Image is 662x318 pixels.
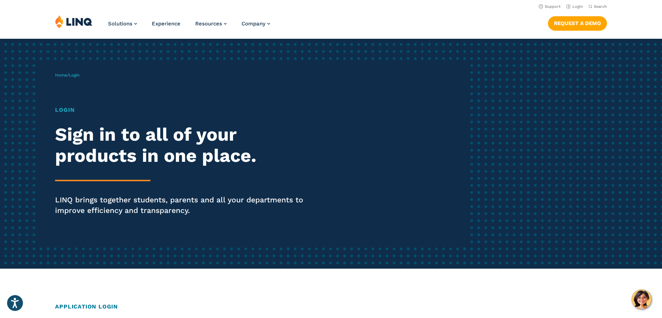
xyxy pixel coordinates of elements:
[241,20,266,27] span: Company
[108,15,270,38] nav: Primary Navigation
[548,15,607,30] nav: Button Navigation
[589,4,607,9] button: Open Search Bar
[632,289,651,309] button: Hello, have a question? Let’s chat.
[566,4,583,9] a: Login
[55,302,607,311] h2: Application Login
[195,20,222,27] span: Resources
[108,20,132,27] span: Solutions
[55,124,310,166] h2: Sign in to all of your products in one place.
[539,4,561,9] a: Support
[548,16,607,30] a: Request a Demo
[594,4,607,9] span: Search
[55,106,310,114] h1: Login
[55,73,79,78] span: /
[152,20,180,27] a: Experience
[241,20,270,27] a: Company
[195,20,227,27] a: Resources
[69,73,79,78] span: Login
[55,15,93,28] img: LINQ | K‑12 Software
[55,195,310,216] p: LINQ brings together students, parents and all your departments to improve efficiency and transpa...
[55,73,67,78] a: Home
[108,20,137,27] a: Solutions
